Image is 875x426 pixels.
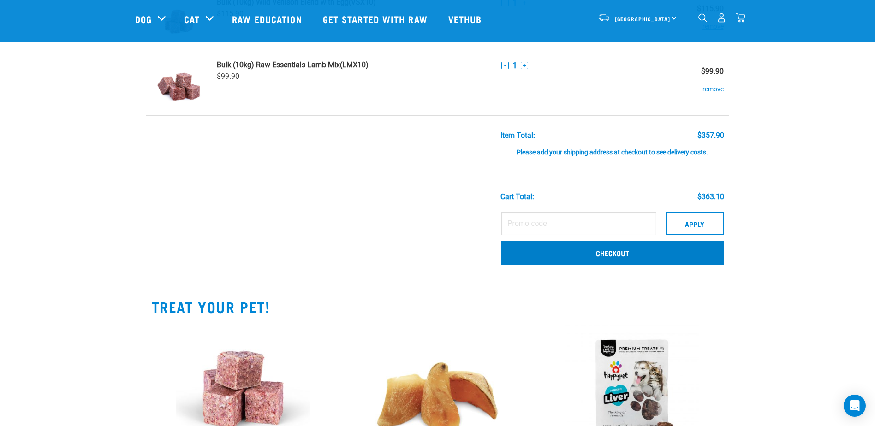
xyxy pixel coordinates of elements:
input: Promo code [501,212,656,235]
a: Checkout [501,241,724,265]
div: $363.10 [697,193,724,201]
strong: Bulk (10kg) Raw Essentials Lamb Mix [217,60,340,69]
a: Cat [184,12,200,26]
a: Bulk (10kg) Raw Essentials Lamb Mix(LMX10) [217,60,490,69]
h2: TREAT YOUR PET! [152,298,724,315]
a: Get started with Raw [314,0,439,37]
div: Open Intercom Messenger [844,395,866,417]
a: Vethub [439,0,494,37]
span: $99.90 [217,72,239,81]
button: - [501,62,509,69]
img: user.png [717,13,726,23]
div: $357.90 [697,131,724,140]
a: Raw Education [223,0,313,37]
img: van-moving.png [598,13,610,22]
button: + [521,62,528,69]
button: Apply [666,212,724,235]
div: Item Total: [500,131,535,140]
span: 1 [512,60,517,70]
button: remove [702,76,724,94]
div: Please add your shipping address at checkout to see delivery costs. [500,140,724,156]
a: Dog [135,12,152,26]
div: Cart total: [500,193,534,201]
td: $99.90 [671,53,729,116]
span: [GEOGRAPHIC_DATA] [615,17,671,20]
img: Raw Essentials Lamb Mix [155,60,202,108]
img: home-icon@2x.png [736,13,745,23]
img: home-icon-1@2x.png [698,13,707,22]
